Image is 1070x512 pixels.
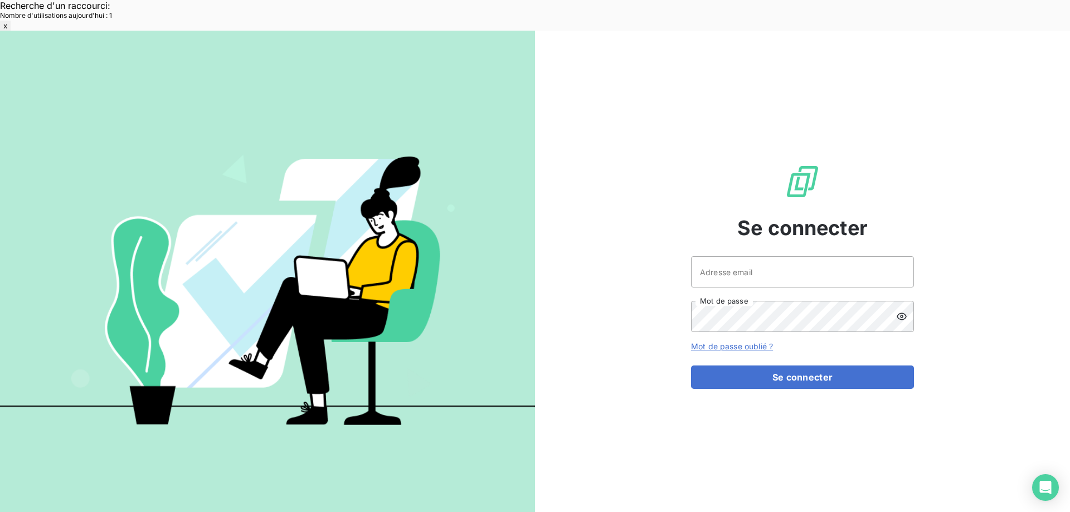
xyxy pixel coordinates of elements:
a: Mot de passe oublié ? [691,342,773,351]
img: Logo LeanPay [785,164,820,199]
div: Open Intercom Messenger [1032,474,1059,501]
button: Se connecter [691,365,914,389]
input: placeholder [691,256,914,287]
span: Se connecter [737,213,868,243]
